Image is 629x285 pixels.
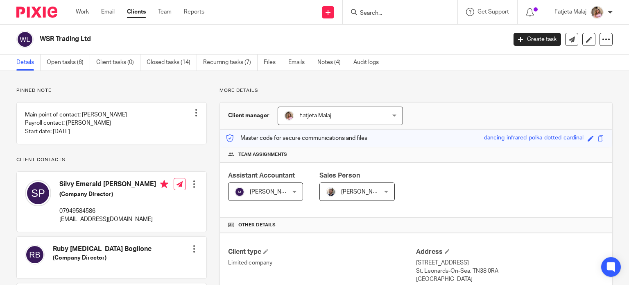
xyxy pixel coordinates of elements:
a: Reports [184,8,204,16]
span: Team assignments [238,151,287,158]
img: MicrosoftTeams-image%20(5).png [284,111,294,121]
p: [GEOGRAPHIC_DATA] [416,275,604,283]
input: Search [359,10,433,17]
img: svg%3E [16,31,34,48]
span: Fatjeta Malaj [299,113,331,119]
i: Primary [160,180,168,188]
span: Sales Person [319,172,360,179]
p: [STREET_ADDRESS] [416,259,604,267]
p: 07949584586 [59,207,168,215]
a: Client tasks (0) [96,55,140,71]
h5: (Company Director) [59,190,168,198]
div: dancing-infrared-polka-dotted-cardinal [484,134,584,143]
a: Files [264,55,282,71]
h5: (Company Director) [53,254,152,262]
a: Closed tasks (14) [147,55,197,71]
h4: Silvy Emerald [PERSON_NAME] [59,180,168,190]
a: Notes (4) [317,55,347,71]
span: [PERSON_NAME] [341,189,386,195]
p: [EMAIL_ADDRESS][DOMAIN_NAME] [59,215,168,223]
p: Master code for secure communications and files [226,134,367,142]
h2: WSR Trading Ltd [40,35,409,43]
p: Client contacts [16,157,207,163]
h4: Address [416,248,604,256]
p: Pinned note [16,87,207,94]
a: Audit logs [353,55,385,71]
a: Clients [127,8,146,16]
a: Recurring tasks (7) [203,55,258,71]
a: Details [16,55,41,71]
h4: Ruby [MEDICAL_DATA] Boglione [53,245,152,253]
a: Emails [288,55,311,71]
img: svg%3E [25,245,45,264]
span: Get Support [477,9,509,15]
h4: Client type [228,248,416,256]
a: Work [76,8,89,16]
a: Create task [514,33,561,46]
p: St. Leonards-On-Sea, TN38 0RA [416,267,604,275]
span: Assistant Accountant [228,172,295,179]
a: Open tasks (6) [47,55,90,71]
span: Other details [238,222,276,228]
img: svg%3E [235,187,244,197]
p: Fatjeta Malaj [554,8,586,16]
span: [PERSON_NAME] [250,189,295,195]
a: Team [158,8,172,16]
h3: Client manager [228,112,269,120]
p: Limited company [228,259,416,267]
a: Email [101,8,115,16]
img: Matt%20Circle.png [326,187,336,197]
img: Pixie [16,7,57,18]
img: svg%3E [25,180,51,206]
img: MicrosoftTeams-image%20(5).png [591,6,604,19]
p: More details [219,87,613,94]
